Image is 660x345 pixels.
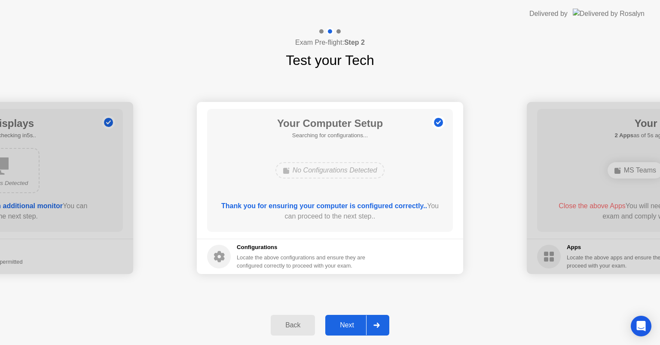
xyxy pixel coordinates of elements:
h1: Your Computer Setup [277,116,383,131]
div: Open Intercom Messenger [631,316,651,336]
h5: Configurations [237,243,367,252]
button: Back [271,315,315,336]
div: You can proceed to the next step.. [220,201,441,222]
div: Back [273,321,312,329]
b: Thank you for ensuring your computer is configured correctly.. [221,202,427,209]
div: Next [328,321,366,329]
div: No Configurations Detected [275,162,385,179]
img: Delivered by Rosalyn [573,9,645,18]
h1: Test your Tech [286,50,374,71]
div: Locate the above configurations and ensure they are configured correctly to proceed with your exam. [237,253,367,270]
button: Next [325,315,389,336]
b: Step 2 [344,39,365,46]
h4: Exam Pre-flight: [295,37,365,48]
div: Delivered by [529,9,568,19]
h5: Searching for configurations... [277,131,383,140]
